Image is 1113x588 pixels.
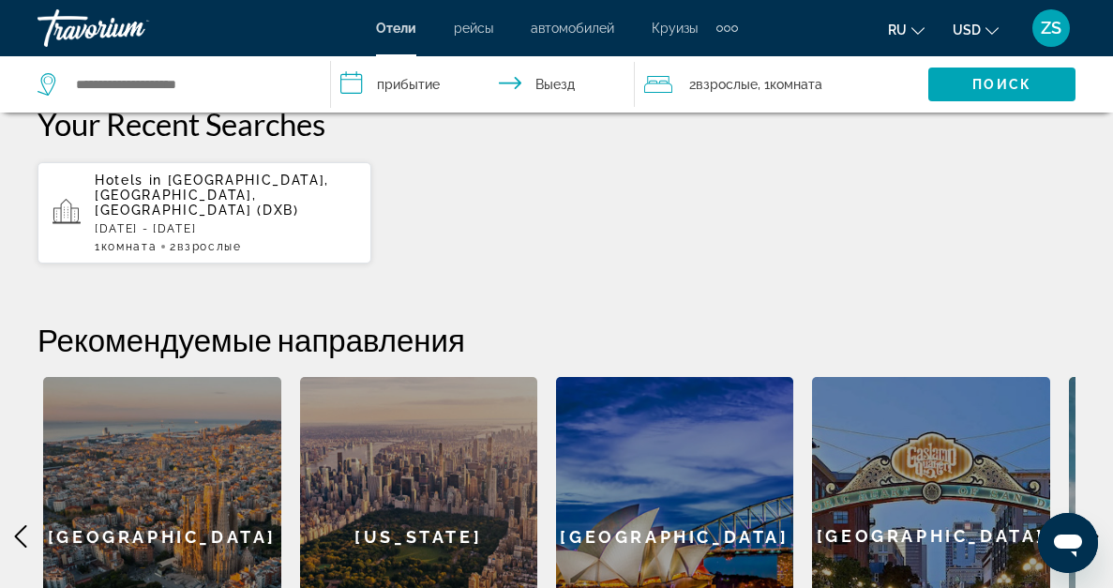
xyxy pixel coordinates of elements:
[331,56,634,113] button: Check in and out dates
[177,240,241,253] span: Взрослые
[170,240,241,253] span: 2
[770,77,822,92] span: Комната
[376,21,416,36] a: Отели
[38,105,1075,143] p: Your Recent Searches
[38,161,371,264] button: Hotels in [GEOGRAPHIC_DATA], [GEOGRAPHIC_DATA], [GEOGRAPHIC_DATA] (DXB)[DATE] - [DATE]1Комната2Вз...
[888,16,925,43] button: Change language
[716,13,738,43] button: Extra navigation items
[928,68,1075,101] button: Поиск
[95,173,329,218] span: [GEOGRAPHIC_DATA], [GEOGRAPHIC_DATA], [GEOGRAPHIC_DATA] (DXB)
[531,21,614,36] a: автомобилей
[95,222,356,235] p: [DATE] - [DATE]
[101,240,158,253] span: Комната
[1027,8,1075,48] button: User Menu
[95,173,162,188] span: Hotels in
[454,21,493,36] a: рейсы
[1038,513,1098,573] iframe: Кнопка запуска окна обмена сообщениями
[38,321,1075,358] h2: Рекомендуемые направления
[696,77,758,92] span: Взрослые
[38,4,225,53] a: Travorium
[953,16,999,43] button: Change currency
[689,71,758,98] span: 2
[888,23,907,38] span: ru
[758,71,822,98] span: , 1
[635,56,928,113] button: Travelers: 2 adults, 0 children
[652,21,698,36] a: Круизы
[953,23,981,38] span: USD
[1041,19,1061,38] span: ZS
[95,240,157,253] span: 1
[972,77,1031,92] span: Поиск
